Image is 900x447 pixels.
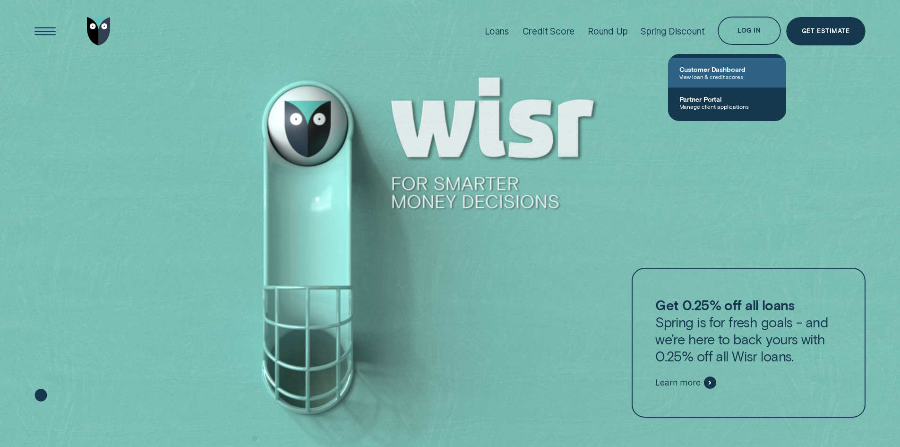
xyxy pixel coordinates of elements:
[655,297,841,365] p: Spring is for fresh goals - and we’re here to back yours with 0.25% off all Wisr loans.
[641,26,704,37] div: Spring Discount
[523,26,575,37] div: Credit Score
[31,17,60,45] button: Open Menu
[718,17,780,45] button: Log in
[679,73,775,80] span: View loan & credit scores
[679,95,775,103] span: Partner Portal
[632,268,865,418] a: Get 0.25% off all loansSpring is for fresh goals - and we’re here to back yours with 0.25% off al...
[485,26,509,37] div: Loans
[679,103,775,110] span: Manage client applications
[786,17,866,45] a: Get Estimate
[588,26,628,37] div: Round Up
[655,377,700,388] span: Learn more
[87,17,111,45] img: Wisr
[655,297,794,313] strong: Get 0.25% off all loans
[668,88,786,117] a: Partner PortalManage client applications
[679,65,775,73] span: Customer Dashboard
[668,58,786,88] a: Customer DashboardView loan & credit scores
